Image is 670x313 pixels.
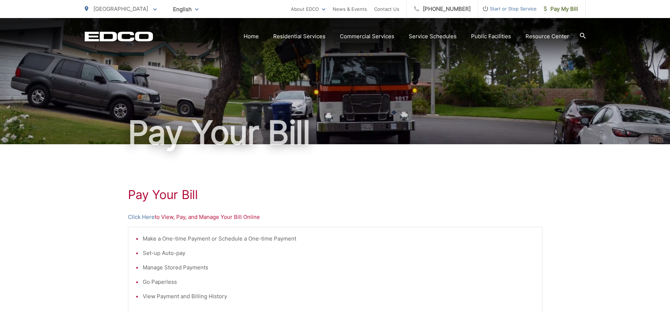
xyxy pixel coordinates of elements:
[143,292,535,301] li: View Payment and Billing History
[128,213,155,221] a: Click Here
[471,32,511,41] a: Public Facilities
[143,263,535,272] li: Manage Stored Payments
[544,5,578,13] span: Pay My Bill
[374,5,399,13] a: Contact Us
[93,5,148,12] span: [GEOGRAPHIC_DATA]
[168,3,204,16] span: English
[128,188,542,202] h1: Pay Your Bill
[525,32,569,41] a: Resource Center
[273,32,325,41] a: Residential Services
[244,32,259,41] a: Home
[85,31,153,41] a: EDCD logo. Return to the homepage.
[143,234,535,243] li: Make a One-time Payment or Schedule a One-time Payment
[291,5,325,13] a: About EDCO
[85,115,586,151] h1: Pay Your Bill
[409,32,457,41] a: Service Schedules
[128,213,542,221] p: to View, Pay, and Manage Your Bill Online
[333,5,367,13] a: News & Events
[143,249,535,257] li: Set-up Auto-pay
[340,32,394,41] a: Commercial Services
[143,278,535,286] li: Go Paperless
